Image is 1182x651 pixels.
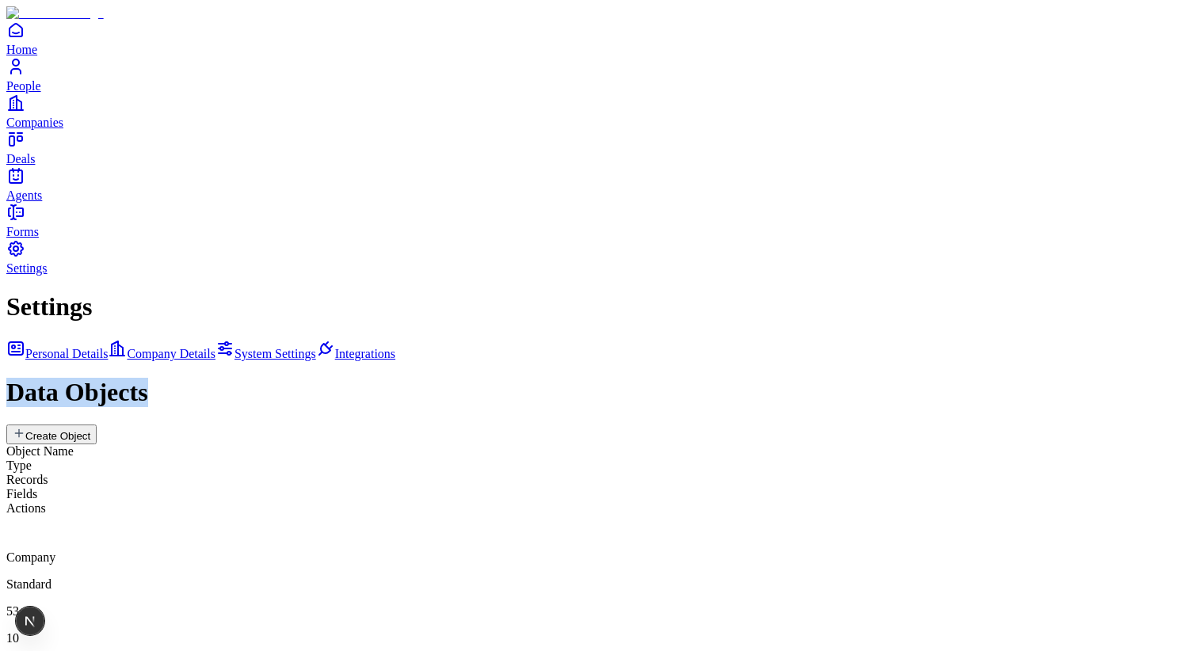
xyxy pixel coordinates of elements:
[6,239,1176,275] a: Settings
[6,166,1176,202] a: Agents
[6,378,1176,407] h1: Data Objects
[6,130,1176,166] a: Deals
[6,444,1176,459] div: Object Name
[6,93,1176,129] a: Companies
[6,550,1176,565] p: Company
[6,347,108,360] a: Personal Details
[6,501,1176,516] div: Actions
[108,347,215,360] a: Company Details
[25,347,108,360] span: Personal Details
[6,43,37,56] span: Home
[6,487,1176,501] div: Fields
[6,152,35,166] span: Deals
[234,347,316,360] span: System Settings
[127,347,215,360] span: Company Details
[6,261,48,275] span: Settings
[6,6,104,21] img: Item Brain Logo
[6,292,1176,322] h1: Settings
[6,21,1176,56] a: Home
[6,604,1176,619] p: 53
[6,473,1176,487] div: Records
[6,188,42,202] span: Agents
[6,577,1176,592] p: Standard
[6,116,63,129] span: Companies
[6,57,1176,93] a: People
[6,459,1176,473] div: Type
[6,203,1176,238] a: Forms
[6,424,97,444] button: Create Object
[316,347,395,360] a: Integrations
[6,79,41,93] span: People
[335,347,395,360] span: Integrations
[215,347,316,360] a: System Settings
[6,631,1176,645] p: 10
[6,225,39,238] span: Forms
